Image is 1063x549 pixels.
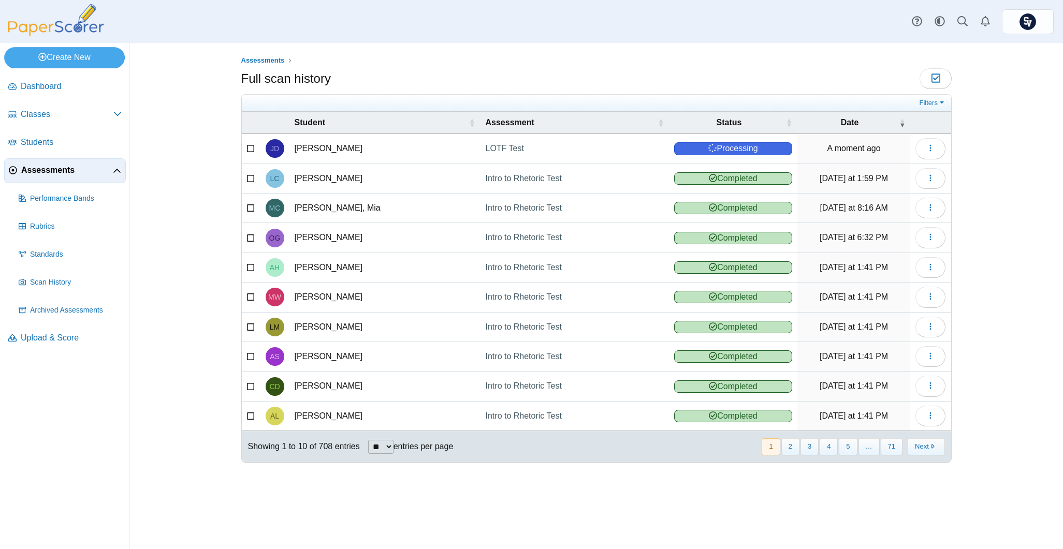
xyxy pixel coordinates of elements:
time: Sep 22, 2025 at 1:41 PM [820,411,888,420]
time: Sep 22, 2025 at 1:41 PM [820,352,888,361]
span: Scan History [30,277,122,288]
h1: Full scan history [241,70,331,87]
span: Dashboard [21,81,122,92]
span: Date : Activate to remove sorting [899,117,905,128]
span: Completed [674,321,792,333]
a: Alerts [974,10,997,33]
a: Performance Bands [14,186,126,211]
time: Sep 25, 2025 at 10:01 AM [827,144,880,153]
span: Completed [674,172,792,185]
a: Create New [4,47,125,68]
a: Rubrics [14,214,126,239]
button: 2 [781,438,799,455]
a: Dashboard [4,75,126,99]
span: AJ Skotnicki [270,353,280,360]
button: Next [908,438,944,455]
a: PaperScorer [4,28,108,37]
button: 4 [820,438,838,455]
a: Intro to Rhetoric Test [480,313,669,342]
a: Intro to Rhetoric Test [480,402,669,431]
a: LOTF Test [480,134,669,163]
span: Assessment [486,117,656,128]
time: Sep 22, 2025 at 1:41 PM [820,381,888,390]
td: [PERSON_NAME] [289,134,480,164]
span: Student : Activate to sort [469,117,475,128]
a: Intro to Rhetoric Test [480,223,669,252]
time: Sep 22, 2025 at 1:41 PM [820,322,888,331]
span: Completed [674,232,792,244]
span: Chris Paolelli [1020,13,1036,30]
span: Archived Assessments [30,305,122,316]
button: 1 [762,438,780,455]
time: Sep 23, 2025 at 1:59 PM [820,174,888,183]
span: Students [21,137,122,148]
span: Date [803,117,897,128]
td: [PERSON_NAME] [289,283,480,312]
span: Completed [674,202,792,214]
a: Archived Assessments [14,298,126,323]
img: ps.PvyhDibHWFIxMkTk [1020,13,1036,30]
time: Sep 23, 2025 at 8:16 AM [820,203,887,212]
a: Upload & Score [4,326,126,351]
time: Sep 22, 2025 at 6:32 PM [820,233,888,242]
span: Processing [674,142,792,155]
span: Rubrics [30,221,122,232]
span: Performance Bands [30,194,122,204]
span: Student [295,117,467,128]
span: Status : Activate to sort [786,117,792,128]
span: Miles Waddell [268,293,281,301]
span: Johnny Dittrich [270,145,279,152]
span: Owen Gottfred [269,234,281,242]
img: PaperScorer [4,4,108,36]
td: [PERSON_NAME] [289,253,480,283]
a: Intro to Rhetoric Test [480,253,669,282]
button: 5 [839,438,857,455]
span: Classes [21,109,113,120]
button: 3 [800,438,819,455]
time: Sep 22, 2025 at 1:41 PM [820,263,888,272]
span: Status [674,117,783,128]
span: Upload & Score [21,332,122,344]
td: [PERSON_NAME] [289,164,480,194]
a: Standards [14,242,126,267]
span: Aidan Lopez [270,412,279,420]
time: Sep 22, 2025 at 1:41 PM [820,292,888,301]
a: Intro to Rhetoric Test [480,283,669,311]
a: Intro to Rhetoric Test [480,164,669,193]
span: Lily Maloney [270,323,280,331]
span: Assessments [241,56,285,64]
span: Mia Cinkler-Dragosavljevic [269,204,281,212]
div: Showing 1 to 10 of 708 entries [242,431,360,462]
a: Classes [4,102,126,127]
nav: pagination [761,438,944,455]
span: Charlie Dejlitko [269,383,280,390]
a: Intro to Rhetoric Test [480,372,669,400]
span: … [858,438,880,455]
span: Lia Chacon [270,175,280,182]
span: Completed [674,261,792,274]
a: ps.PvyhDibHWFIxMkTk [1002,9,1054,34]
td: [PERSON_NAME] [289,223,480,253]
td: [PERSON_NAME] [289,372,480,401]
span: Alexa Hunt [270,264,280,271]
a: Students [4,130,126,155]
td: [PERSON_NAME] [289,402,480,431]
button: 71 [881,438,902,455]
span: Standards [30,249,122,260]
span: Completed [674,350,792,363]
a: Filters [917,98,949,108]
span: Assessments [21,165,113,176]
td: [PERSON_NAME] [289,342,480,372]
span: Assessment : Activate to sort [658,117,664,128]
span: Completed [674,380,792,393]
a: Scan History [14,270,126,295]
a: Assessments [4,158,126,183]
label: entries per page [394,442,454,451]
td: [PERSON_NAME], Mia [289,194,480,223]
a: Assessments [238,54,287,67]
a: Intro to Rhetoric Test [480,194,669,222]
a: Intro to Rhetoric Test [480,342,669,371]
span: Completed [674,291,792,303]
span: Completed [674,410,792,422]
td: [PERSON_NAME] [289,313,480,342]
